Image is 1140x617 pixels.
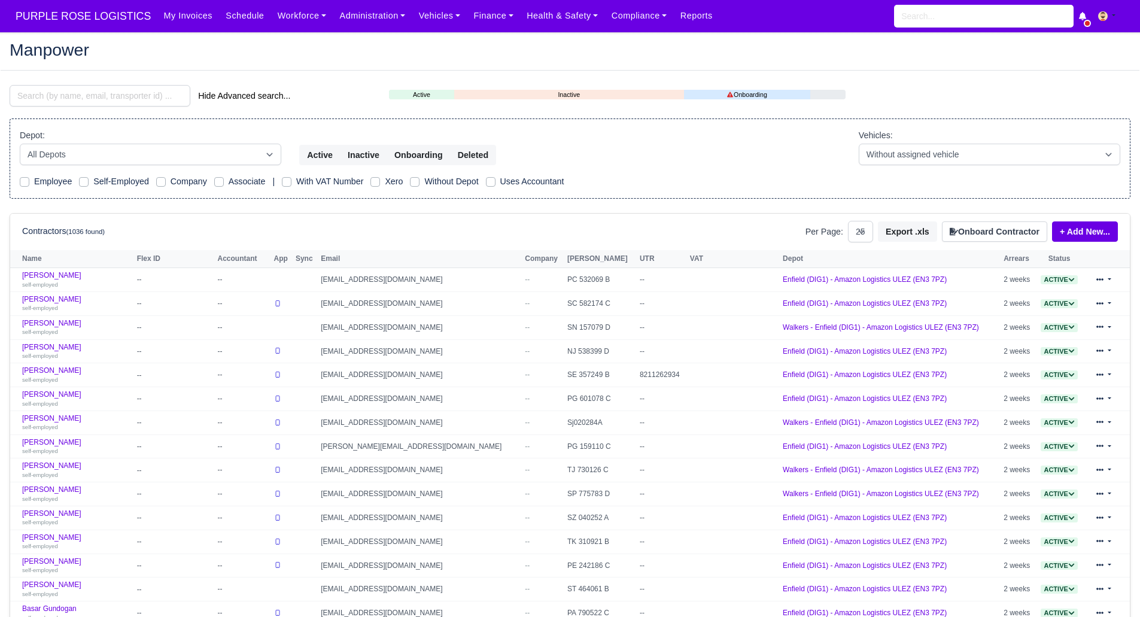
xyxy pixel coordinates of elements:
[214,363,270,387] td: --
[525,442,530,451] span: --
[637,434,687,458] td: --
[66,228,105,235] small: (1036 found)
[134,339,215,363] td: --
[1041,609,1077,617] a: Active
[637,458,687,482] td: --
[637,387,687,411] td: --
[134,387,215,411] td: --
[171,175,207,189] label: Company
[93,175,149,189] label: Self-Employed
[1001,434,1036,458] td: 2 weeks
[387,145,451,165] button: Onboarding
[1052,221,1118,242] a: + Add New...
[318,411,522,434] td: [EMAIL_ADDRESS][DOMAIN_NAME]
[318,339,522,363] td: [EMAIL_ADDRESS][DOMAIN_NAME]
[22,343,131,360] a: [PERSON_NAME] self-employed
[564,339,637,363] td: NJ 538399 D
[214,268,270,292] td: --
[318,554,522,578] td: [EMAIL_ADDRESS][DOMAIN_NAME]
[318,315,522,339] td: [EMAIL_ADDRESS][DOMAIN_NAME]
[1041,323,1077,332] a: Active
[783,537,947,546] a: Enfield (DIG1) - Amazon Logistics ULEZ (EN3 7PZ)
[783,585,947,593] a: Enfield (DIG1) - Amazon Logistics ULEZ (EN3 7PZ)
[1041,394,1077,403] a: Active
[219,4,270,28] a: Schedule
[454,90,684,100] a: Inactive
[134,268,215,292] td: --
[1041,585,1077,594] span: Active
[894,5,1074,28] input: Search...
[134,506,215,530] td: --
[637,482,687,506] td: --
[134,530,215,554] td: --
[1041,490,1077,498] a: Active
[22,567,58,573] small: self-employed
[214,530,270,554] td: --
[783,466,979,474] a: Walkers - Enfield (DIG1) - Amazon Logistics ULEZ (EN3 7PZ)
[687,250,780,268] th: VAT
[157,4,219,28] a: My Invoices
[134,315,215,339] td: --
[1001,530,1036,554] td: 2 weeks
[1041,537,1077,546] span: Active
[684,90,810,100] a: Onboarding
[190,86,298,106] button: Hide Advanced search...
[340,145,387,165] button: Inactive
[229,175,266,189] label: Associate
[22,226,105,236] h6: Contractors
[1001,315,1036,339] td: 2 weeks
[134,458,215,482] td: --
[525,537,530,546] span: --
[1001,339,1036,363] td: 2 weeks
[318,387,522,411] td: [EMAIL_ADDRESS][DOMAIN_NAME]
[22,281,58,288] small: self-employed
[134,250,215,268] th: Flex ID
[214,411,270,434] td: --
[22,438,131,455] a: [PERSON_NAME] self-employed
[22,366,131,384] a: [PERSON_NAME] self-employed
[564,458,637,482] td: TJ 730126 C
[22,414,131,431] a: [PERSON_NAME] self-employed
[214,554,270,578] td: --
[271,4,333,28] a: Workforce
[637,315,687,339] td: --
[1041,466,1077,475] span: Active
[10,5,157,28] a: PURPLE ROSE LOGISTICS
[22,329,58,335] small: self-employed
[1041,299,1077,308] a: Active
[1041,347,1077,355] a: Active
[318,482,522,506] td: [EMAIL_ADDRESS][DOMAIN_NAME]
[333,4,412,28] a: Administration
[22,472,58,478] small: self-employed
[1001,250,1036,268] th: Arrears
[22,533,131,551] a: [PERSON_NAME] self-employed
[637,292,687,316] td: --
[637,554,687,578] td: --
[525,299,530,308] span: --
[22,319,131,336] a: [PERSON_NAME] self-employed
[637,506,687,530] td: --
[783,513,947,522] a: Enfield (DIG1) - Amazon Logistics ULEZ (EN3 7PZ)
[500,175,564,189] label: Uses Accountant
[525,513,530,522] span: --
[22,543,58,549] small: self-employed
[385,175,403,189] label: Xero
[525,394,530,403] span: --
[318,578,522,601] td: [EMAIL_ADDRESS][DOMAIN_NAME]
[564,434,637,458] td: PG 159110 C
[22,390,131,408] a: [PERSON_NAME] self-employed
[1047,221,1118,242] div: + Add New...
[783,561,947,570] a: Enfield (DIG1) - Amazon Logistics ULEZ (EN3 7PZ)
[1001,292,1036,316] td: 2 weeks
[564,315,637,339] td: SN 157079 D
[525,466,530,474] span: --
[271,250,293,268] th: App
[1041,442,1077,451] a: Active
[805,225,843,239] label: Per Page:
[318,268,522,292] td: [EMAIL_ADDRESS][DOMAIN_NAME]
[10,4,157,28] span: PURPLE ROSE LOGISTICS
[299,145,341,165] button: Active
[1,32,1139,71] div: Manpower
